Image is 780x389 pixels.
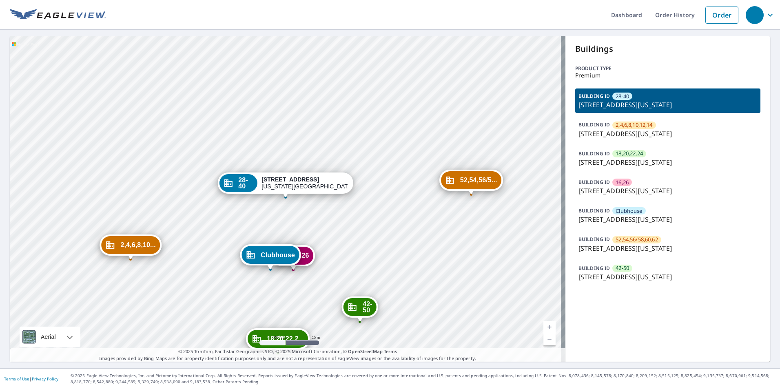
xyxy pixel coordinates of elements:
p: [STREET_ADDRESS][US_STATE] [578,186,757,196]
p: [STREET_ADDRESS][US_STATE] [578,157,757,167]
p: Buildings [575,43,760,55]
span: 16,26 [292,252,309,259]
div: Dropped pin, building 52,54,56/58,60,62, Commercial property, 12754 N Macarthur Blvd Oklahoma Cit... [439,170,503,195]
p: BUILDING ID [578,150,610,157]
a: Current Level 19, Zoom In [543,321,556,333]
p: Product type [575,65,760,72]
span: 2,4,6,8,10,12,14 [616,121,652,129]
p: BUILDING ID [578,265,610,272]
p: Premium [575,72,760,79]
span: 18,20,22,2... [267,336,304,342]
img: EV Logo [10,9,106,21]
span: 18,20,22,24 [616,150,643,157]
span: 28-40 [238,177,253,189]
p: BUILDING ID [578,207,610,214]
div: Dropped pin, building 18,20,22,24, Commercial property, 12722 N Macarthur Blvd Oklahoma City, OK ... [246,328,310,354]
a: OpenStreetMap [348,348,382,354]
div: Dropped pin, building 16,26, Commercial property, 12726 N Macarthur Blvd Oklahoma City, OK 73142 [272,245,315,270]
span: 42-50 [363,301,372,313]
p: | [4,376,58,381]
p: [STREET_ADDRESS][US_STATE] [578,243,757,253]
p: [STREET_ADDRESS][US_STATE] [578,272,757,282]
strong: [STREET_ADDRESS] [261,176,319,183]
span: 16,26 [616,179,629,186]
span: 52,54,56/58,60,62 [616,236,658,243]
p: © 2025 Eagle View Technologies, Inc. and Pictometry International Corp. All Rights Reserved. Repo... [71,373,776,385]
a: Current Level 19, Zoom Out [543,333,556,345]
a: Order [705,7,738,24]
div: [US_STATE][GEOGRAPHIC_DATA] [261,176,347,190]
span: 2,4,6,8,10... [120,242,155,248]
span: Clubhouse [261,252,295,258]
div: Dropped pin, building 28-40, Commercial property, 12734 N Macarthur Blvd Oklahoma City, OK 73142 [217,172,353,198]
div: Aerial [20,327,80,347]
div: Dropped pin, building 2,4,6,8,10,12,14, Commercial property, 12710 N Macarthur Blvd Oklahoma City... [100,234,161,260]
span: © 2025 TomTom, Earthstar Geographics SIO, © 2025 Microsoft Corporation, © [178,348,397,355]
a: Privacy Policy [32,376,58,382]
p: BUILDING ID [578,179,610,186]
div: Dropped pin, building Clubhouse, Commercial property, 12700 N Macarthur Blvd Oklahoma City, OK 73142 [240,244,301,270]
span: Clubhouse [616,207,642,215]
div: Dropped pin, building 42-50, Commercial property, 12746 N Macarthur Blvd Oklahoma City, OK 73142 [342,296,378,322]
p: [STREET_ADDRESS][US_STATE] [578,100,757,110]
span: 28-40 [616,93,629,100]
span: 52,54,56/5... [460,177,497,183]
a: Terms of Use [4,376,29,382]
p: Images provided by Bing Maps are for property identification purposes only and are not a represen... [10,348,565,362]
p: BUILDING ID [578,236,610,243]
div: Aerial [38,327,58,347]
span: 42-50 [616,264,629,272]
p: [STREET_ADDRESS][US_STATE] [578,214,757,224]
a: Terms [384,348,397,354]
p: BUILDING ID [578,121,610,128]
p: BUILDING ID [578,93,610,99]
p: [STREET_ADDRESS][US_STATE] [578,129,757,139]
